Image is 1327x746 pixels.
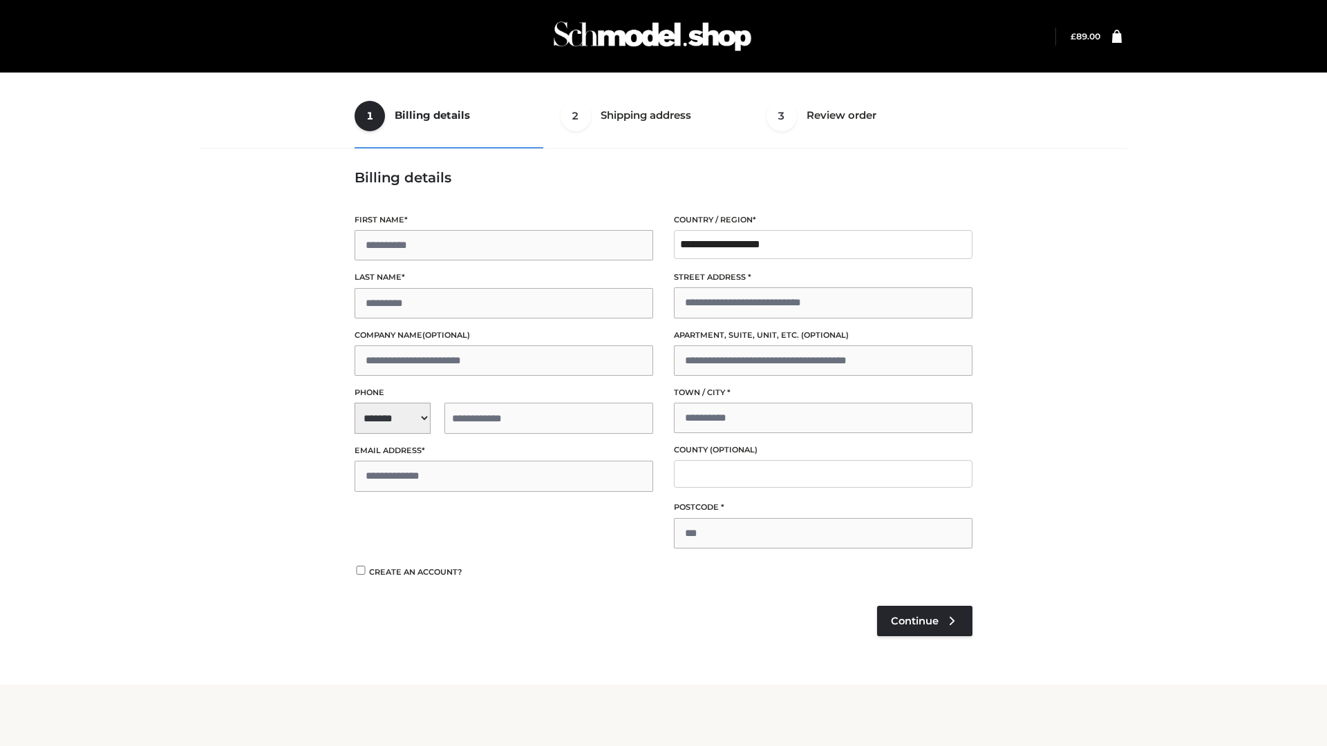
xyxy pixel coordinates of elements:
[674,386,972,399] label: Town / City
[1071,31,1076,41] span: £
[674,443,972,457] label: County
[355,329,653,342] label: Company name
[674,329,972,342] label: Apartment, suite, unit, etc.
[355,386,653,399] label: Phone
[1071,31,1100,41] bdi: 89.00
[369,567,462,577] span: Create an account?
[355,169,972,186] h3: Billing details
[674,213,972,227] label: Country / Region
[891,615,939,627] span: Continue
[801,330,849,340] span: (optional)
[355,271,653,284] label: Last name
[674,501,972,514] label: Postcode
[355,213,653,227] label: First name
[355,444,653,457] label: Email address
[422,330,470,340] span: (optional)
[710,445,757,455] span: (optional)
[549,9,756,64] img: Schmodel Admin 964
[877,606,972,636] a: Continue
[355,566,367,575] input: Create an account?
[674,271,972,284] label: Street address
[1071,31,1100,41] a: £89.00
